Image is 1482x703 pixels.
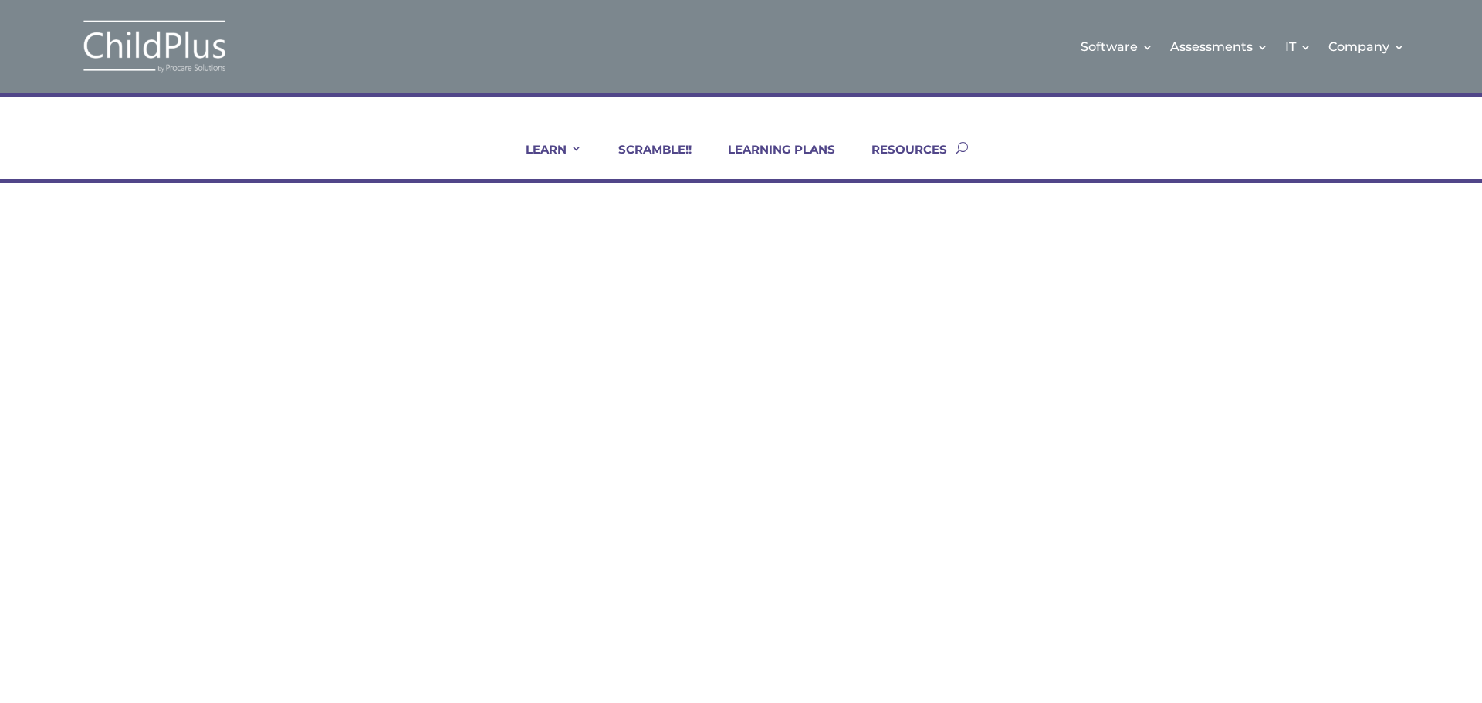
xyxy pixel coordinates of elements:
a: RESOURCES [852,142,947,179]
a: Software [1081,15,1153,78]
a: IT [1285,15,1311,78]
a: Company [1328,15,1405,78]
a: Assessments [1170,15,1268,78]
a: LEARN [506,142,582,179]
a: LEARNING PLANS [709,142,835,179]
a: SCRAMBLE!! [599,142,692,179]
